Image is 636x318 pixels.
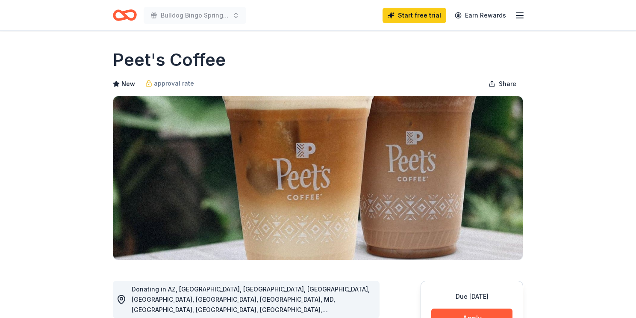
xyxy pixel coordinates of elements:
[113,96,523,260] img: Image for Peet's Coffee
[121,79,135,89] span: New
[499,79,516,89] span: Share
[113,48,226,72] h1: Peet's Coffee
[450,8,511,23] a: Earn Rewards
[145,78,194,89] a: approval rate
[431,291,512,302] div: Due [DATE]
[161,10,229,21] span: Bulldog Bingo Spring Fundraiser
[383,8,446,23] a: Start free trial
[482,75,523,92] button: Share
[113,5,137,25] a: Home
[154,78,194,89] span: approval rate
[144,7,246,24] button: Bulldog Bingo Spring Fundraiser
